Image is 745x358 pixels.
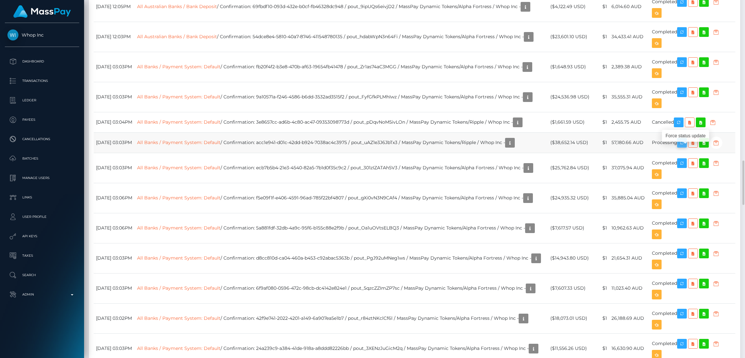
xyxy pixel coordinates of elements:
[135,243,548,273] td: / Confirmation: d8cc810d-ca04-460a-b453-c92abac5363b / pout_PgJ92uMNeg1ws / MassPay Dynamic Token...
[137,64,221,70] a: All Banks / Payment System: Default
[609,153,650,183] td: 37,075.94 AUD
[650,303,736,333] td: Completed
[94,243,135,273] td: [DATE] 03:03PM
[650,112,736,132] td: Cancelled
[593,243,609,273] td: $1
[5,32,79,38] span: Whop Inc
[137,345,221,351] a: All Banks / Payment System: Default
[7,115,77,125] p: Payees
[548,112,593,132] td: ($1,661.59 USD)
[94,213,135,243] td: [DATE] 03:06PM
[94,112,135,132] td: [DATE] 03:04PM
[609,112,650,132] td: 2,455.75 AUD
[5,209,79,225] a: User Profile
[137,285,221,291] a: All Banks / Payment System: Default
[135,132,548,153] td: / Confirmation: acc1e941-d01c-42dd-b924-7038ac4c3975 / pout_uAZ1e3J6JbTx3 / MassPay Dynamic Token...
[593,112,609,132] td: $1
[7,173,77,183] p: Manage Users
[5,286,79,303] a: Admin
[662,130,709,142] div: Force status update
[548,183,593,213] td: ($24,935.32 USD)
[593,153,609,183] td: $1
[5,228,79,244] a: API Keys
[548,132,593,153] td: ($38,652.14 USD)
[7,193,77,202] p: Links
[5,53,79,70] a: Dashboard
[5,73,79,89] a: Transactions
[609,132,650,153] td: 57,180.66 AUD
[609,22,650,52] td: 34,433.41 AUD
[650,183,736,213] td: Completed
[5,151,79,167] a: Batches
[137,255,221,261] a: All Banks / Payment System: Default
[609,213,650,243] td: 10,962.63 AUD
[94,22,135,52] td: [DATE] 12:03PM
[7,57,77,66] p: Dashboard
[548,52,593,82] td: ($1,648.93 USD)
[94,132,135,153] td: [DATE] 03:03PM
[137,94,221,100] a: All Banks / Payment System: Default
[135,303,548,333] td: / Confirmation: 42f9e741-2022-4201-a149-6a907ea5e1b7 / pout_r84ztNKclCf6l / MassPay Dynamic Token...
[5,112,79,128] a: Payees
[593,22,609,52] td: $1
[7,270,77,280] p: Search
[137,195,221,201] a: All Banks / Payment System: Default
[650,52,736,82] td: Completed
[137,315,221,321] a: All Banks / Payment System: Default
[7,154,77,163] p: Batches
[135,183,548,213] td: / Confirmation: f5e09f1f-e406-4591-96ad-785f22bf4807 / pout_gXi0vN3N9CAf4 / MassPay Dynamic Token...
[650,243,736,273] td: Completed
[5,267,79,283] a: Search
[7,290,77,299] p: Admin
[650,132,736,153] td: Processing
[13,5,71,18] img: MassPay Logo
[135,82,548,112] td: / Confirmation: 9a10571a-f246-4586-b6dd-3532ad3515f2 / pout_FyfGfkPLMhIwz / MassPay Dynamic Token...
[548,303,593,333] td: ($18,073.01 USD)
[609,303,650,333] td: 26,188.69 AUD
[135,112,548,132] td: / Confirmation: 3e8657cc-ad6b-4c80-ac47-09353098773d / pout_pDqvNoM5ivLOn / MassPay Dynamic Token...
[137,165,221,171] a: All Banks / Payment System: Default
[548,82,593,112] td: ($24,536.98 USD)
[7,29,18,40] img: Whop Inc
[94,153,135,183] td: [DATE] 03:03PM
[593,273,609,303] td: $1
[135,213,548,243] td: / Confirmation: 5a881fdf-32db-4a9c-95f6-b155c88e2f9b / pout_Oa1uOVtsELBQ3 / MassPay Dynamic Token...
[137,34,217,39] a: All Australian Banks / Bank Deposit
[609,183,650,213] td: 35,885.04 AUD
[548,22,593,52] td: ($23,601.10 USD)
[593,213,609,243] td: $1
[548,243,593,273] td: ($14,943.80 USD)
[609,52,650,82] td: 2,389.38 AUD
[548,213,593,243] td: ($7,617.57 USD)
[94,303,135,333] td: [DATE] 03:02PM
[137,140,221,145] a: All Banks / Payment System: Default
[650,82,736,112] td: Completed
[94,82,135,112] td: [DATE] 03:03PM
[94,183,135,213] td: [DATE] 03:06PM
[135,153,548,183] td: / Confirmation: ecb7b5b4-21e3-4540-82a5-7b1d0f35c9c2 / pout_301zIZATAh5V3 / MassPay Dynamic Token...
[7,251,77,261] p: Taxes
[609,273,650,303] td: 11,023.40 AUD
[137,225,221,231] a: All Banks / Payment System: Default
[593,132,609,153] td: $1
[137,4,217,9] a: All Australian Banks / Bank Deposit
[593,303,609,333] td: $1
[135,273,548,303] td: / Confirmation: 6f9af080-0596-472c-98cb-dc4142e824e1 / pout_5qzcZZImZP7sc / MassPay Dynamic Token...
[5,248,79,264] a: Taxes
[650,273,736,303] td: Completed
[650,213,736,243] td: Completed
[7,76,77,86] p: Transactions
[593,52,609,82] td: $1
[137,119,221,125] a: All Banks / Payment System: Default
[548,273,593,303] td: ($7,607.33 USD)
[5,92,79,108] a: Ledger
[548,153,593,183] td: ($25,762.84 USD)
[593,82,609,112] td: $1
[5,189,79,206] a: Links
[7,134,77,144] p: Cancellations
[650,22,736,52] td: Completed
[7,212,77,222] p: User Profile
[5,170,79,186] a: Manage Users
[7,95,77,105] p: Ledger
[609,243,650,273] td: 21,654.31 AUD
